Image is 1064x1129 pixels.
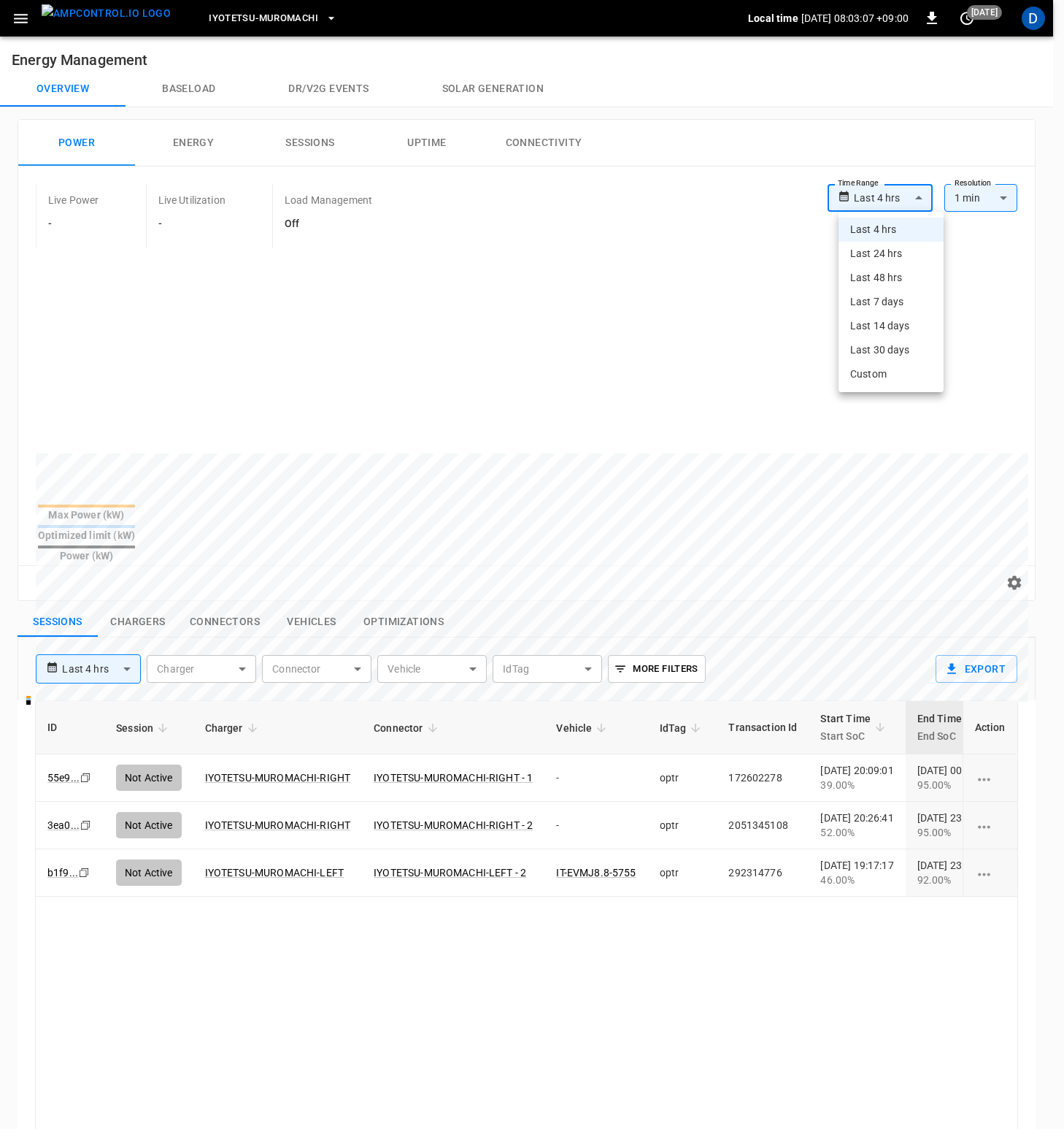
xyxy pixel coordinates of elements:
[839,242,944,266] li: Last 24 hrs
[839,290,944,314] li: Last 7 days
[839,338,944,362] li: Last 30 days
[839,314,944,338] li: Last 14 days
[839,362,944,386] li: Custom
[839,218,944,242] li: Last 4 hrs
[839,266,944,290] li: Last 48 hrs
